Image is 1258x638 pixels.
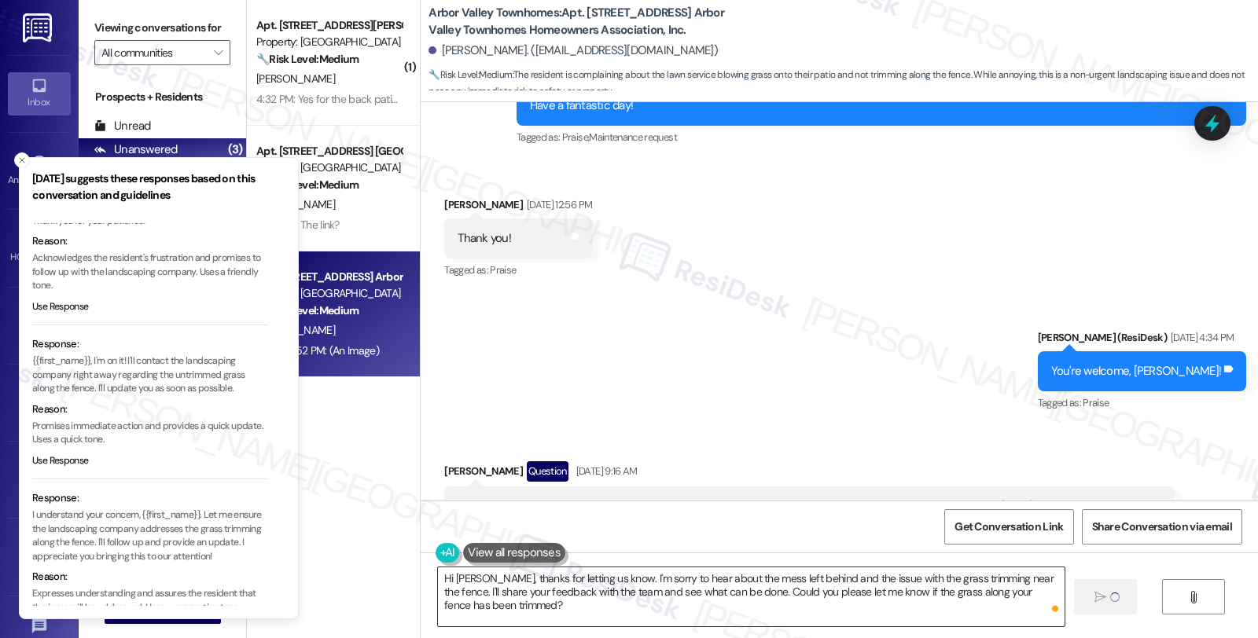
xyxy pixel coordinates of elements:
div: Apt. [STREET_ADDRESS][PERSON_NAME] Arbor Valley Townhomes Homeowners Association, Inc. [256,17,402,34]
p: Acknowledges the resident's frustration and promises to follow up with the landscaping company. U... [32,251,268,293]
div: Reason: [32,401,268,417]
a: Insights • [8,381,71,423]
i:  [1187,591,1199,603]
p: Expresses understanding and assures the resident that the issue will be addressed. Uses a support... [32,587,268,614]
button: Close toast [14,152,30,168]
div: Response: [32,336,268,352]
div: Tagged as: [1038,391,1247,414]
p: {{first_name}}, I'm on it! I'll contact the landscaping company right away regarding the untrimme... [32,354,268,396]
div: [DATE] 9:16 AM [572,463,638,479]
div: Reason: [32,233,268,249]
span: Get Conversation Link [955,519,1063,535]
div: Property: [GEOGRAPHIC_DATA] [256,285,402,302]
div: Apt. [STREET_ADDRESS] [GEOGRAPHIC_DATA] Corporation [256,143,402,159]
a: Inbox [8,72,71,115]
button: Use Response [32,300,89,314]
div: [PERSON_NAME] [444,196,592,218]
a: Leads [8,536,71,578]
div: You're welcome, [PERSON_NAME]! [1051,363,1222,379]
input: All communities [101,40,205,65]
div: [PERSON_NAME] [444,461,1174,486]
i:  [1094,591,1106,603]
a: Site Visit • [8,304,71,346]
button: Share Conversation via email [1082,509,1242,544]
strong: 🔧 Risk Level: Medium [256,52,359,66]
div: Thank you! [458,230,511,247]
div: [DATE] 12:56 PM [523,196,592,213]
div: Prospects + Residents [79,89,246,105]
span: [PERSON_NAME] [256,71,335,86]
span: Praise [490,263,516,277]
strong: 🔧 Risk Level: Medium [256,303,359,317]
div: [DATE] 2:52 PM: (An Image) [256,343,379,357]
div: They did not trim the grass along the gate still. This has been going on since they took over. I ... [458,498,1149,566]
span: : The resident is complaining about the lawn service blowing grass onto their patio and not trimm... [429,67,1258,101]
div: Reason: [32,569,268,585]
div: 4:32 PM: Yes for the back patio walkway [256,92,440,106]
img: ResiDesk Logo [23,13,55,42]
div: [PERSON_NAME] (ResiDesk) [1038,329,1247,351]
b: Arbor Valley Townhomes: Apt. [STREET_ADDRESS] Arbor Valley Townhomes Homeowners Association, Inc. [429,5,743,38]
i:  [214,46,223,59]
div: Unanswered [94,141,178,158]
div: Tagged as: [444,258,592,281]
label: Viewing conversations for [94,16,230,40]
div: Unread [94,118,151,134]
textarea: To enrich screen reader interactions, please activate Accessibility in Grammarly extension settings [438,567,1064,626]
strong: 🔧 Risk Level: Medium [429,68,512,81]
div: Response: [32,490,268,506]
div: Apt. [STREET_ADDRESS] Arbor Valley Townhomes Homeowners Association, Inc. [256,269,402,285]
p: I understand your concern, {{first_name}}. Let me ensure the landscaping company addresses the gr... [32,508,268,563]
span: Praise , [562,130,589,144]
a: HOA Assistant [8,227,71,269]
p: Promises immediate action and provides a quick update. Uses a quick tone. [32,420,268,447]
div: (3) [224,137,247,162]
div: Property: [GEOGRAPHIC_DATA] [256,34,402,50]
div: [PERSON_NAME]. ([EMAIL_ADDRESS][DOMAIN_NAME]) [429,42,718,59]
span: Praise [1083,396,1109,409]
a: Buildings [8,459,71,501]
div: Tagged as: [517,126,1246,148]
div: [DATE] 4:34 PM [1167,329,1234,346]
button: Use Response [32,454,89,468]
div: Property: [GEOGRAPHIC_DATA] [256,159,402,176]
strong: 🔧 Risk Level: Medium [256,178,359,192]
div: Question [527,461,568,481]
button: Get Conversation Link [944,509,1073,544]
h3: [DATE] suggests these responses based on this conversation and guidelines [32,170,268,203]
span: Share Conversation via email [1092,519,1232,535]
span: Maintenance request [589,130,677,144]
